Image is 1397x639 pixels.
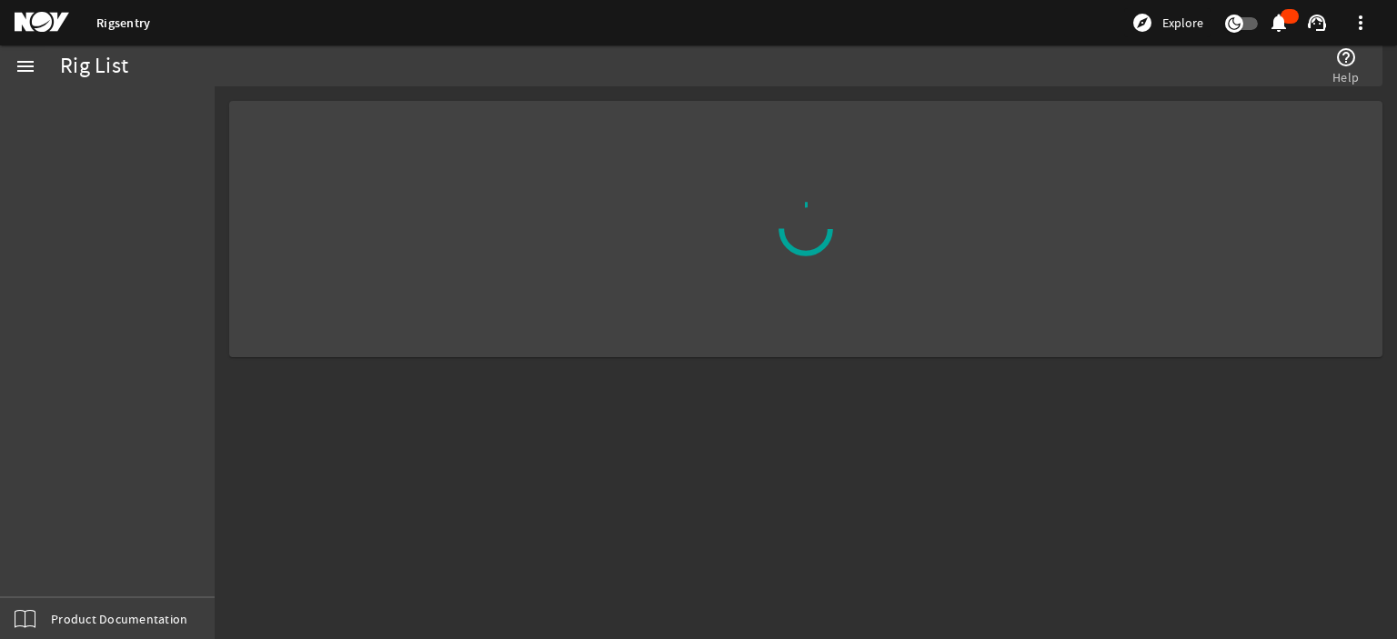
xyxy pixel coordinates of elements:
button: more_vert [1339,1,1382,45]
span: Product Documentation [51,610,187,628]
mat-icon: menu [15,55,36,77]
mat-icon: explore [1131,12,1153,34]
mat-icon: support_agent [1306,12,1328,34]
mat-icon: help_outline [1335,46,1357,68]
mat-icon: notifications [1268,12,1290,34]
span: Help [1332,68,1359,86]
div: Rig List [60,57,128,75]
span: Explore [1162,14,1203,32]
a: Rigsentry [96,15,150,32]
button: Explore [1124,8,1211,37]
